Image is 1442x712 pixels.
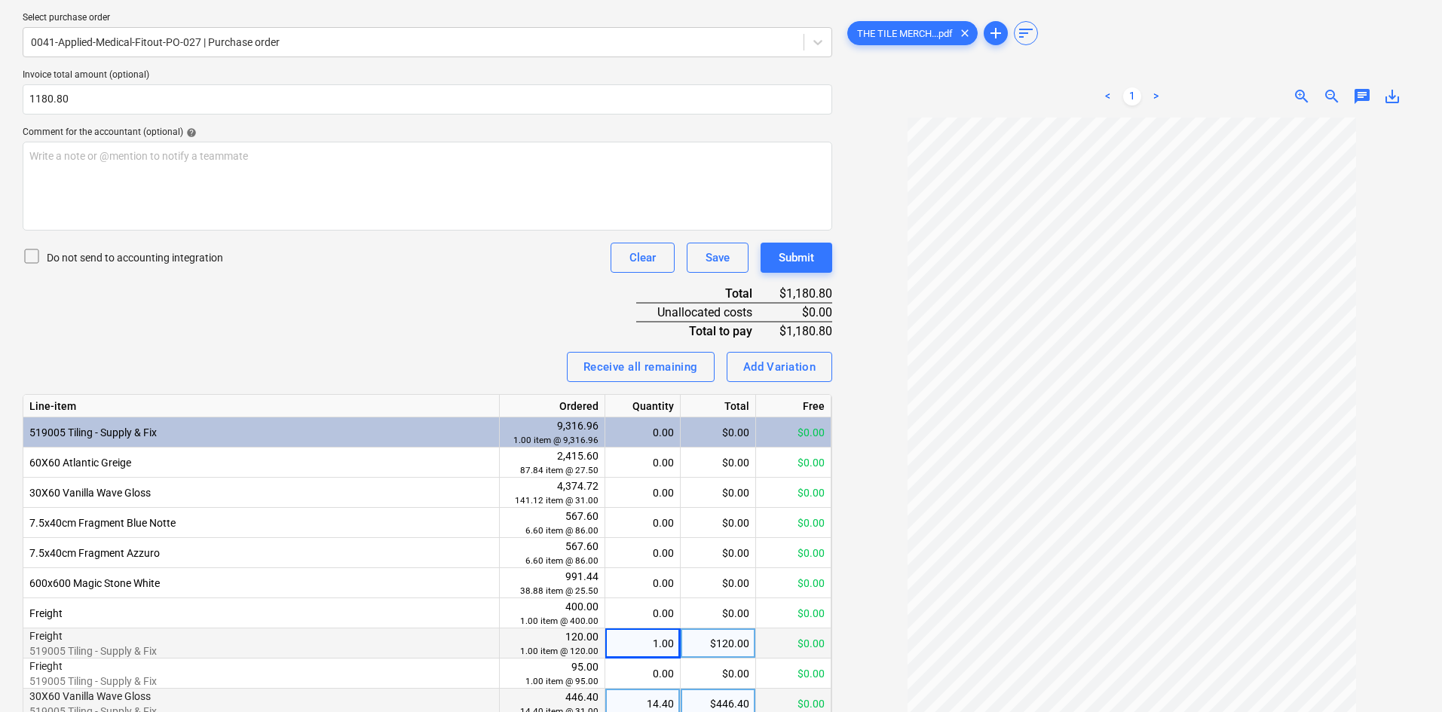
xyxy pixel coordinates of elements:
[23,478,500,508] div: 30X60 Vanilla Wave Gloss
[520,616,599,626] small: 1.00 item @ 400.00
[611,243,675,273] button: Clear
[776,285,833,303] div: $1,180.80
[506,539,599,567] div: 567.60
[506,419,599,447] div: 9,316.96
[611,568,674,598] div: 0.00
[23,598,500,628] div: Freight
[611,598,674,628] div: 0.00
[506,479,599,507] div: 4,374.72
[605,395,681,417] div: Quantity
[1123,87,1141,105] a: Page 1 is your current page
[29,645,157,657] span: 519005 Tiling - Supply & Fix
[681,598,756,628] div: $0.00
[506,449,599,477] div: 2,415.60
[956,24,974,42] span: clear
[756,568,831,598] div: $0.00
[681,568,756,598] div: $0.00
[756,417,831,448] div: $0.00
[506,660,599,688] div: 95.00
[525,525,599,536] small: 6.60 item @ 86.00
[520,646,599,656] small: 1.00 item @ 120.00
[567,352,715,382] button: Receive all remaining
[23,568,500,598] div: 600x600 Magic Stone White
[525,555,599,566] small: 6.60 item @ 86.00
[756,598,831,628] div: $0.00
[47,250,223,265] p: Do not send to accounting integration
[756,448,831,478] div: $0.00
[681,448,756,478] div: $0.00
[611,417,674,448] div: 0.00
[611,659,674,689] div: 0.00
[636,285,776,303] div: Total
[520,465,599,475] small: 87.84 item @ 27.50
[636,322,776,340] div: Total to pay
[520,585,599,596] small: 38.88 item @ 25.50
[1367,640,1442,712] iframe: Chat Widget
[756,628,831,659] div: $0.00
[681,417,756,448] div: $0.00
[23,84,832,115] input: Invoice total amount (optional)
[23,395,500,417] div: Line-item
[23,127,832,139] div: Comment for the accountant (optional)
[1383,87,1401,105] span: save_alt
[779,248,814,267] div: Submit
[500,395,605,417] div: Ordered
[23,12,832,27] p: Select purchase order
[23,508,500,538] div: 7.5x40cm Fragment Blue Notte
[525,676,599,686] small: 1.00 item @ 95.00
[506,600,599,628] div: 400.00
[611,628,674,659] div: 1.00
[1293,87,1311,105] span: zoom_in
[611,448,674,478] div: 0.00
[761,243,832,273] button: Submit
[29,630,63,642] span: Freight
[681,659,756,689] div: $0.00
[1323,87,1341,105] span: zoom_out
[1017,24,1035,42] span: sort
[636,303,776,322] div: Unallocated costs
[611,508,674,538] div: 0.00
[756,538,831,568] div: $0.00
[506,570,599,597] div: 991.44
[29,660,63,672] span: Frieght
[183,127,197,138] span: help
[848,28,962,39] span: THE TILE MERCH...pdf
[756,395,831,417] div: Free
[681,628,756,659] div: $120.00
[513,435,599,445] small: 1.00 item @ 9,316.96
[681,478,756,508] div: $0.00
[1099,87,1117,105] a: Previous page
[776,303,833,322] div: $0.00
[506,630,599,658] div: 120.00
[681,395,756,417] div: Total
[611,478,674,508] div: 0.00
[756,659,831,689] div: $0.00
[987,24,1005,42] span: add
[687,243,749,273] button: Save
[23,538,500,568] div: 7.5x40cm Fragment Azzuro
[29,426,157,439] span: 519005 Tiling - Supply & Fix
[847,21,978,45] div: THE TILE MERCH...pdf
[611,538,674,568] div: 0.00
[756,478,831,508] div: $0.00
[706,248,730,267] div: Save
[23,448,500,478] div: 60X60 Atlantic Greige
[776,322,833,340] div: $1,180.80
[681,538,756,568] div: $0.00
[506,509,599,537] div: 567.60
[681,508,756,538] div: $0.00
[727,352,833,382] button: Add Variation
[23,69,832,84] p: Invoice total amount (optional)
[515,495,599,506] small: 141.12 item @ 31.00
[743,357,816,377] div: Add Variation
[629,248,656,267] div: Clear
[1147,87,1165,105] a: Next page
[583,357,698,377] div: Receive all remaining
[1353,87,1371,105] span: chat
[29,675,157,687] span: 519005 Tiling - Supply & Fix
[29,690,151,702] span: 30X60 Vanilla Wave Gloss
[756,508,831,538] div: $0.00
